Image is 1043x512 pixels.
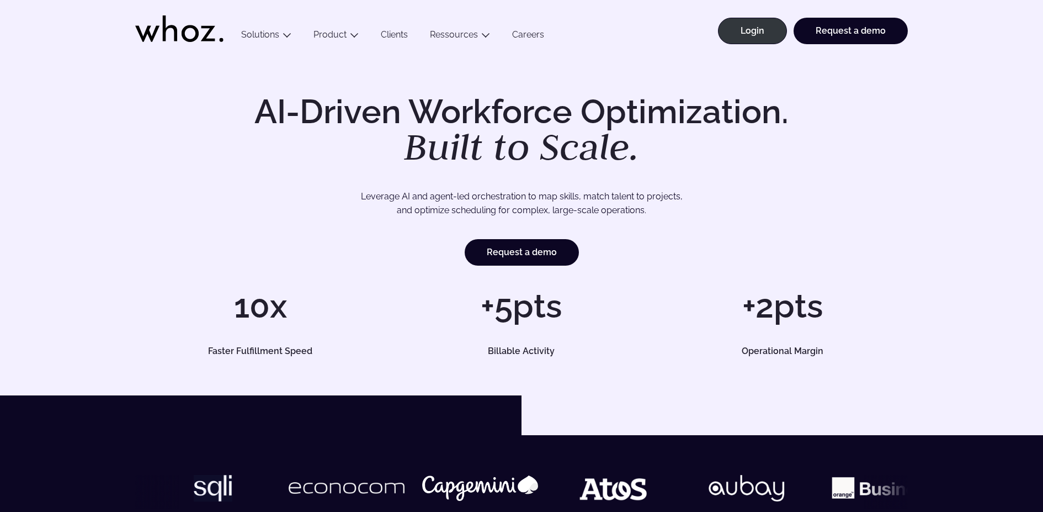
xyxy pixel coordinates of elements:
h5: Billable Activity [409,347,634,356]
h1: 10x [135,289,385,323]
a: Product [313,29,347,40]
h1: AI-Driven Workforce Optimization. [239,95,804,166]
button: Ressources [419,29,501,44]
a: Request a demo [794,18,908,44]
a: Ressources [430,29,478,40]
a: Careers [501,29,555,44]
h1: +5pts [396,289,646,323]
button: Solutions [230,29,302,44]
p: Leverage AI and agent-led orchestration to map skills, match talent to projects, and optimize sch... [174,189,869,218]
a: Clients [370,29,419,44]
button: Product [302,29,370,44]
h5: Operational Margin [670,347,895,356]
h5: Faster Fulfillment Speed [148,347,373,356]
h1: +2pts [658,289,908,323]
a: Login [718,18,787,44]
iframe: Chatbot [970,439,1028,497]
a: Request a demo [465,239,579,266]
em: Built to Scale. [404,122,639,171]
